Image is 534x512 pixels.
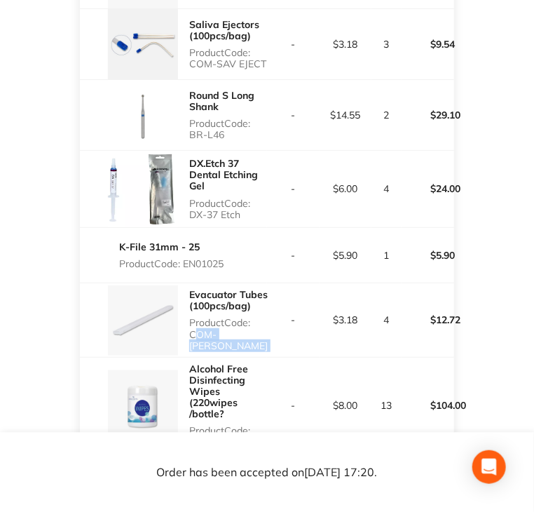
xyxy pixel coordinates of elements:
[189,157,258,192] a: DX.Etch 37 Dental Etching Gel
[372,109,401,121] p: 2
[189,363,248,420] a: Alcohol Free Disinfecting Wipes (220wipes /bottle?
[189,89,254,113] a: Round S Long Shank
[320,109,371,121] p: $14.55
[402,27,458,61] p: $9.54
[108,285,178,356] img: ZXlxNTRpcw
[119,258,224,269] p: Product Code: EN01025
[372,314,401,325] p: 4
[268,109,319,121] p: -
[189,47,267,69] p: Product Code: COM-SAV EJECT
[320,400,371,411] p: $8.00
[108,151,178,227] img: cWRoeTRtOA
[320,250,371,261] p: $5.90
[108,9,178,79] img: b295ZWpocA
[108,80,178,150] img: bnpzbHk1cA
[268,39,319,50] p: -
[268,400,319,411] p: -
[402,98,458,132] p: $29.10
[268,183,319,194] p: -
[472,450,506,484] div: Open Intercom Messenger
[402,172,458,206] p: $24.00
[402,238,458,272] p: $5.90
[320,314,371,325] p: $3.18
[402,389,458,422] p: $104.00
[189,118,267,140] p: Product Code: BR-L46
[189,425,267,447] p: Product Code: COM-WIPE
[372,39,401,50] p: 3
[189,198,267,220] p: Product Code: DX-37 Etch
[189,317,268,351] p: Product Code: COM-[PERSON_NAME]
[320,183,371,194] p: $6.00
[320,39,371,50] p: $3.18
[372,400,401,411] p: 13
[372,250,401,261] p: 1
[108,370,178,440] img: NHcwamEzaw
[402,303,458,337] p: $12.72
[157,466,378,478] p: Order has been accepted on [DATE] 17:20 .
[189,288,268,312] a: Evacuator Tubes (100pcs/bag)
[119,241,200,253] a: K-File 31mm - 25
[268,314,319,325] p: -
[189,18,259,42] a: Saliva Ejectors (100pcs/bag)
[268,250,319,261] p: -
[372,183,401,194] p: 4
